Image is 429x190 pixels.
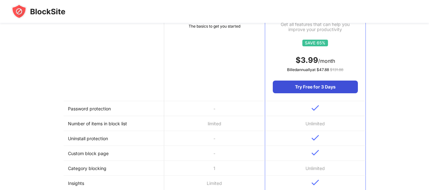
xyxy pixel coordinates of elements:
[164,23,265,29] div: The basics to get you started
[312,135,319,141] img: v-blue.svg
[64,161,164,176] td: Category blocking
[312,105,319,111] img: v-blue.svg
[164,131,265,146] td: -
[302,40,328,46] img: save65.svg
[312,150,319,156] img: v-blue.svg
[273,22,358,32] div: Get all features that can help you improve your productivity
[330,67,343,72] span: $ 131.88
[164,161,265,176] td: 1
[64,131,164,146] td: Uninstall protection
[64,116,164,131] td: Number of items in block list
[11,4,65,19] img: blocksite-icon-black.svg
[164,101,265,116] td: -
[273,81,358,93] div: Try Free for 3 Days
[296,56,318,65] span: $ 3.99
[265,161,365,176] td: Unlimited
[273,55,358,65] div: /month
[164,116,265,131] td: limited
[312,180,319,186] img: v-blue.svg
[64,146,164,161] td: Custom block page
[273,67,358,73] div: Billed annually at $ 47.88
[64,101,164,116] td: Password protection
[265,116,365,131] td: Unlimited
[164,146,265,161] td: -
